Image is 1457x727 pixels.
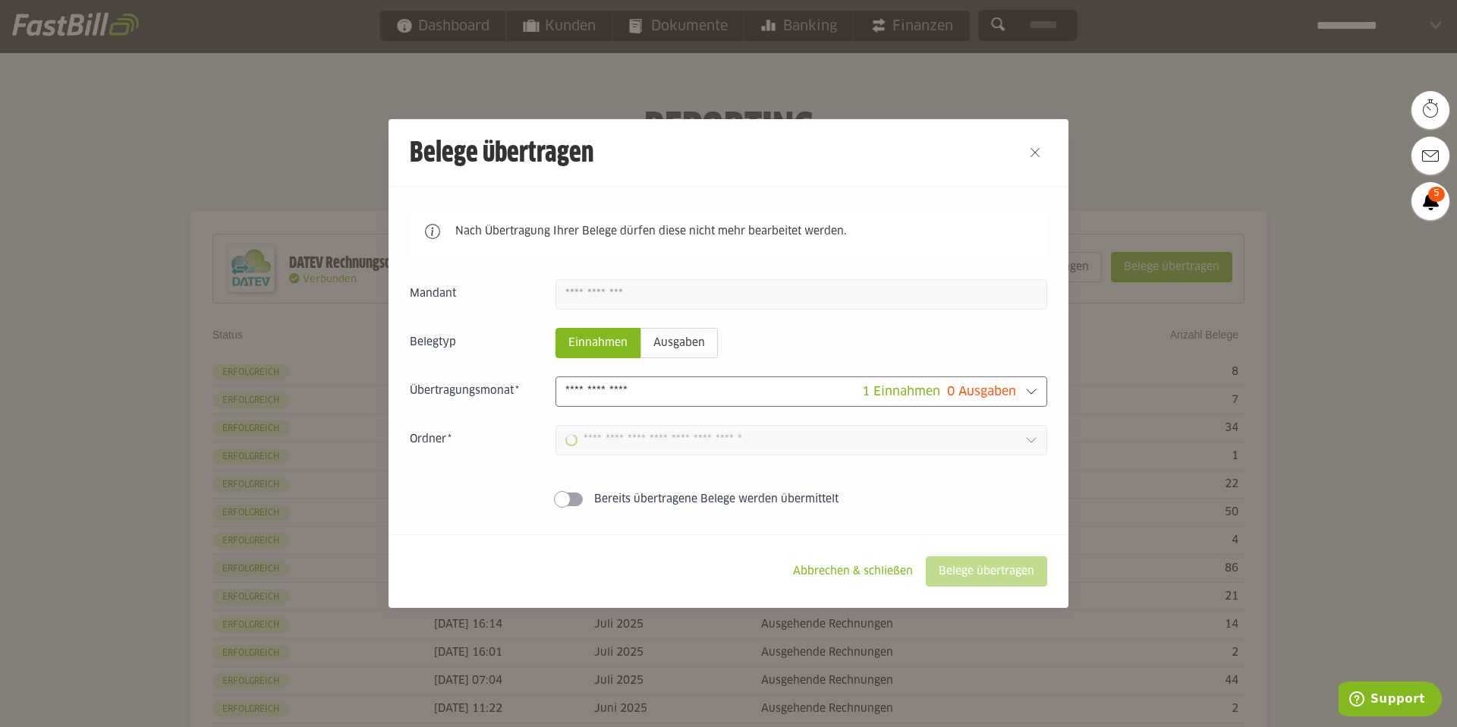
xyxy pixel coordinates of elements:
iframe: Öffnet ein Widget, in dem Sie weitere Informationen finden [1339,681,1442,719]
a: 5 [1411,182,1449,220]
sl-switch: Bereits übertragene Belege werden übermittelt [410,492,1047,507]
sl-radio-button: Ausgaben [640,328,718,358]
sl-button: Abbrechen & schließen [780,556,926,587]
span: 0 Ausgaben [947,386,1016,398]
span: 5 [1428,187,1445,202]
sl-radio-button: Einnahmen [555,328,640,358]
span: 1 Einnahmen [862,386,940,398]
sl-button: Belege übertragen [926,556,1047,587]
